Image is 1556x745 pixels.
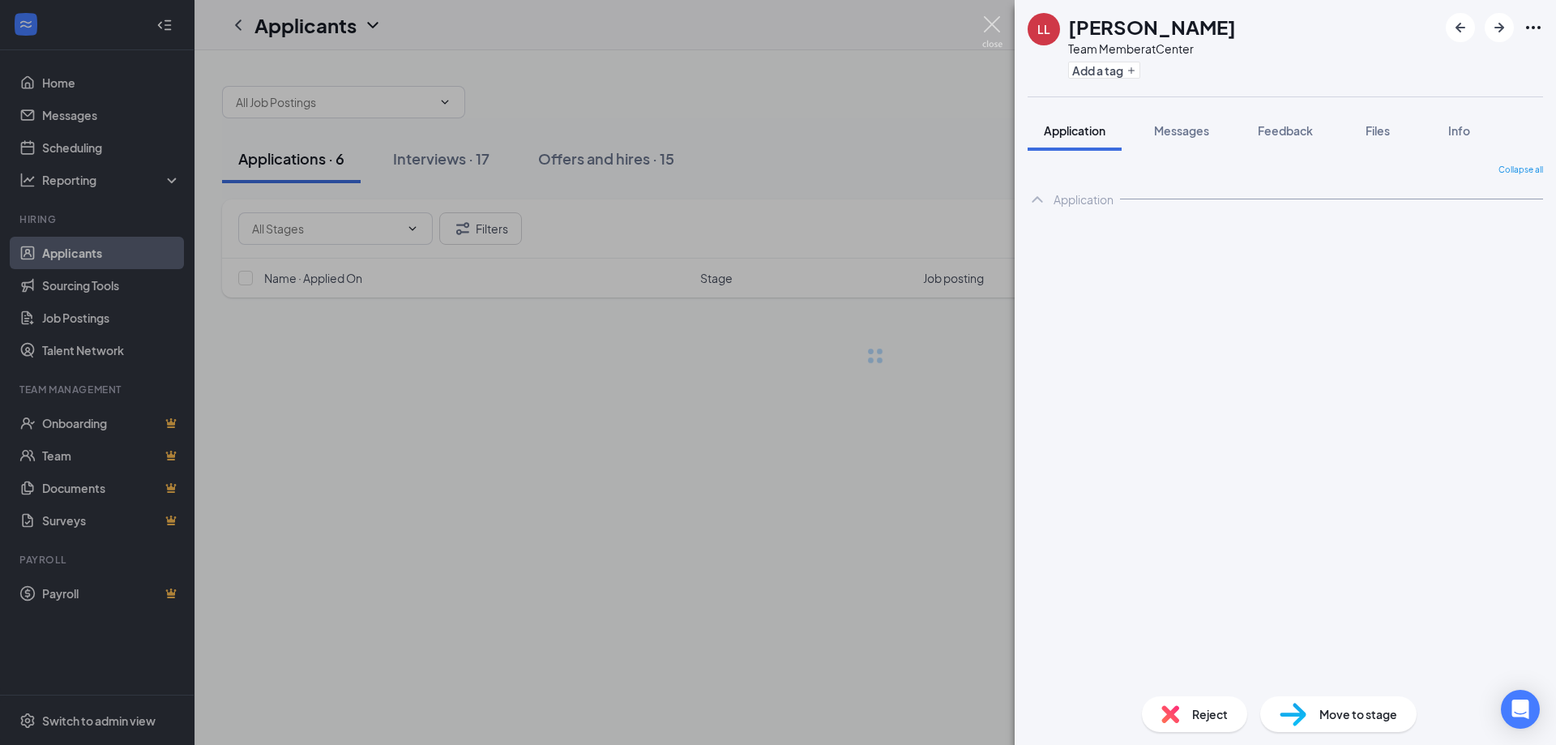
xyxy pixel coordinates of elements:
button: ArrowLeftNew [1446,13,1475,42]
svg: Ellipses [1524,18,1543,37]
svg: Plus [1126,66,1136,75]
span: Feedback [1258,123,1313,138]
div: Team Member at Center [1068,41,1236,57]
h1: [PERSON_NAME] [1068,13,1236,41]
svg: ArrowLeftNew [1451,18,1470,37]
span: Messages [1154,123,1209,138]
span: Files [1366,123,1390,138]
div: Application [1054,191,1114,208]
span: Reject [1192,705,1228,723]
div: Open Intercom Messenger [1501,690,1540,729]
span: Application [1044,123,1105,138]
span: Collapse all [1498,164,1543,177]
svg: ArrowRight [1490,18,1509,37]
svg: ChevronUp [1028,190,1047,209]
div: LL [1037,21,1050,37]
button: ArrowRight [1485,13,1514,42]
button: PlusAdd a tag [1068,62,1140,79]
span: Info [1448,123,1470,138]
span: Move to stage [1319,705,1397,723]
